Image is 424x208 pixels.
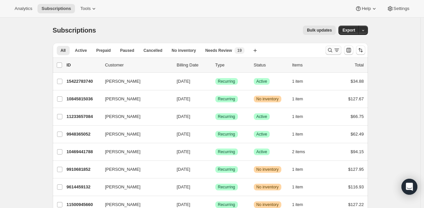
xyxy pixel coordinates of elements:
[218,149,235,155] span: Recurring
[292,182,311,192] button: 1 item
[172,48,196,53] span: No inventory
[256,202,279,207] span: No inventory
[351,132,364,137] span: $62.49
[218,114,235,119] span: Recurring
[177,132,190,137] span: [DATE]
[292,165,311,174] button: 1 item
[362,6,371,11] span: Help
[292,77,311,86] button: 1 item
[120,48,134,53] span: Paused
[144,48,163,53] span: Cancelled
[254,62,287,68] p: Status
[177,167,190,172] span: [DATE]
[292,94,311,104] button: 1 item
[177,149,190,154] span: [DATE]
[256,149,267,155] span: Active
[218,202,235,207] span: Recurring
[292,184,303,190] span: 1 item
[401,179,417,195] div: Open Intercom Messenger
[348,167,364,172] span: $127.95
[177,96,190,101] span: [DATE]
[292,79,303,84] span: 1 item
[67,147,364,156] div: 10469441788[PERSON_NAME][DATE]SuccessRecurringSuccessActive2 items$94.15
[67,112,364,121] div: 11233657084[PERSON_NAME][DATE]SuccessRecurringSuccessActive1 item$66.75
[292,112,311,121] button: 1 item
[101,147,168,157] button: [PERSON_NAME]
[105,62,172,68] p: Customer
[256,79,267,84] span: Active
[105,149,141,155] span: [PERSON_NAME]
[67,62,364,68] div: IDCustomerBilling DateTypeStatusItemsTotal
[105,96,141,102] span: [PERSON_NAME]
[101,164,168,175] button: [PERSON_NAME]
[67,77,364,86] div: 15422783740[PERSON_NAME][DATE]SuccessRecurringSuccessActive1 item$34.88
[292,114,303,119] span: 1 item
[11,4,36,13] button: Analytics
[342,28,355,33] span: Export
[393,6,409,11] span: Settings
[67,184,100,190] p: 9614459132
[67,62,100,68] p: ID
[292,62,325,68] div: Items
[292,202,303,207] span: 1 item
[218,167,235,172] span: Recurring
[351,149,364,154] span: $94.15
[307,28,332,33] span: Bulk updates
[67,94,364,104] div: 10845815036[PERSON_NAME][DATE]SuccessRecurringWarningNo inventory1 item$127.67
[256,96,279,102] span: No inventory
[348,184,364,189] span: $116.93
[325,46,341,55] button: Search and filter results
[67,165,364,174] div: 9910681852[PERSON_NAME][DATE]SuccessRecurringWarningNo inventory1 item$127.95
[67,78,100,85] p: 15422783740
[237,48,242,53] span: 19
[105,201,141,208] span: [PERSON_NAME]
[250,46,260,55] button: Create new view
[256,114,267,119] span: Active
[105,166,141,173] span: [PERSON_NAME]
[101,111,168,122] button: [PERSON_NAME]
[351,114,364,119] span: $66.75
[15,6,32,11] span: Analytics
[218,184,235,190] span: Recurring
[67,182,364,192] div: 9614459132[PERSON_NAME][DATE]SuccessRecurringWarningNo inventory1 item$116.93
[67,130,364,139] div: 9948365052[PERSON_NAME][DATE]SuccessRecurringSuccessActive1 item$62.49
[351,4,381,13] button: Help
[101,129,168,140] button: [PERSON_NAME]
[101,76,168,87] button: [PERSON_NAME]
[348,202,364,207] span: $127.22
[75,48,87,53] span: Active
[67,149,100,155] p: 10469441788
[177,202,190,207] span: [DATE]
[67,113,100,120] p: 11233657084
[348,96,364,101] span: $127.67
[292,130,311,139] button: 1 item
[101,182,168,192] button: [PERSON_NAME]
[292,132,303,137] span: 1 item
[53,27,96,34] span: Subscriptions
[41,6,71,11] span: Subscriptions
[218,132,235,137] span: Recurring
[256,184,279,190] span: No inventory
[105,184,141,190] span: [PERSON_NAME]
[344,46,353,55] button: Customize table column order and visibility
[67,166,100,173] p: 9910681852
[105,78,141,85] span: [PERSON_NAME]
[37,4,75,13] button: Subscriptions
[256,167,279,172] span: No inventory
[355,62,364,68] p: Total
[96,48,111,53] span: Prepaid
[218,79,235,84] span: Recurring
[383,4,413,13] button: Settings
[356,46,365,55] button: Sort the results
[67,131,100,138] p: 9948365052
[177,114,190,119] span: [DATE]
[256,132,267,137] span: Active
[303,26,336,35] button: Bulk updates
[67,96,100,102] p: 10845815036
[218,96,235,102] span: Recurring
[105,131,141,138] span: [PERSON_NAME]
[61,48,66,53] span: All
[67,201,100,208] p: 11500945660
[351,79,364,84] span: $34.88
[177,184,190,189] span: [DATE]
